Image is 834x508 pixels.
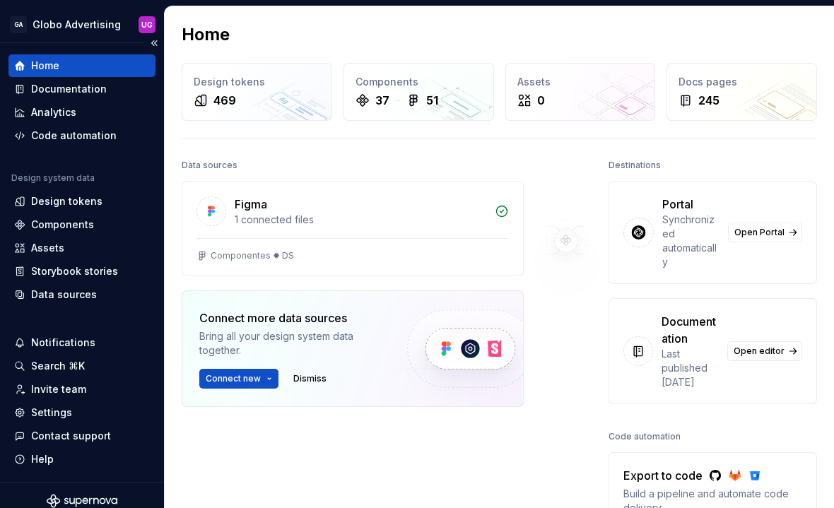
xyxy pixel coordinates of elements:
[356,75,482,89] div: Components
[8,54,155,77] a: Home
[662,347,719,389] div: Last published [DATE]
[609,155,661,175] div: Destinations
[679,75,805,89] div: Docs pages
[31,452,54,466] div: Help
[623,467,802,484] div: Export to code
[199,309,383,326] div: Connect more data sources
[698,92,720,109] div: 245
[31,241,64,255] div: Assets
[144,33,164,53] button: Collapse sidebar
[8,237,155,259] a: Assets
[182,181,524,276] a: Figma1 connected filesComponentes ✹ DS
[31,82,107,96] div: Documentation
[8,190,155,213] a: Design tokens
[8,283,155,306] a: Data sources
[31,105,76,119] div: Analytics
[31,218,94,232] div: Components
[8,401,155,424] a: Settings
[8,331,155,354] button: Notifications
[31,129,117,143] div: Code automation
[141,19,153,30] div: UG
[31,429,111,443] div: Contact support
[182,155,237,175] div: Data sources
[426,92,438,109] div: 51
[213,92,236,109] div: 469
[31,194,102,208] div: Design tokens
[662,196,693,213] div: Portal
[734,227,785,238] span: Open Portal
[211,250,294,261] div: Componentes ✹ DS
[10,16,27,33] div: GA
[235,213,486,227] div: 1 connected files
[199,369,278,389] button: Connect new
[31,264,118,278] div: Storybook stories
[8,101,155,124] a: Analytics
[662,313,719,347] div: Documentation
[505,63,656,121] a: Assets0
[206,373,261,384] span: Connect new
[375,92,389,109] div: 37
[31,288,97,302] div: Data sources
[182,23,230,46] h2: Home
[8,124,155,147] a: Code automation
[666,63,817,121] a: Docs pages245
[8,448,155,471] button: Help
[8,78,155,100] a: Documentation
[31,406,72,420] div: Settings
[235,196,267,213] div: Figma
[293,373,327,384] span: Dismiss
[182,63,332,121] a: Design tokens469
[199,329,383,358] div: Bring all your design system data together.
[8,378,155,401] a: Invite team
[8,425,155,447] button: Contact support
[11,172,95,184] div: Design system data
[728,223,802,242] a: Open Portal
[287,369,333,389] button: Dismiss
[662,213,720,269] div: Synchronized automatically
[47,494,117,508] svg: Supernova Logo
[31,336,95,350] div: Notifications
[734,345,785,357] span: Open editor
[194,75,320,89] div: Design tokens
[3,9,161,40] button: GAGlobo AdvertisingUG
[343,63,494,121] a: Components3751
[31,359,85,373] div: Search ⌘K
[8,260,155,283] a: Storybook stories
[8,355,155,377] button: Search ⌘K
[33,18,121,32] div: Globo Advertising
[8,213,155,236] a: Components
[537,92,545,109] div: 0
[727,341,802,361] a: Open editor
[31,382,86,396] div: Invite team
[31,59,59,73] div: Home
[517,75,644,89] div: Assets
[609,427,681,447] div: Code automation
